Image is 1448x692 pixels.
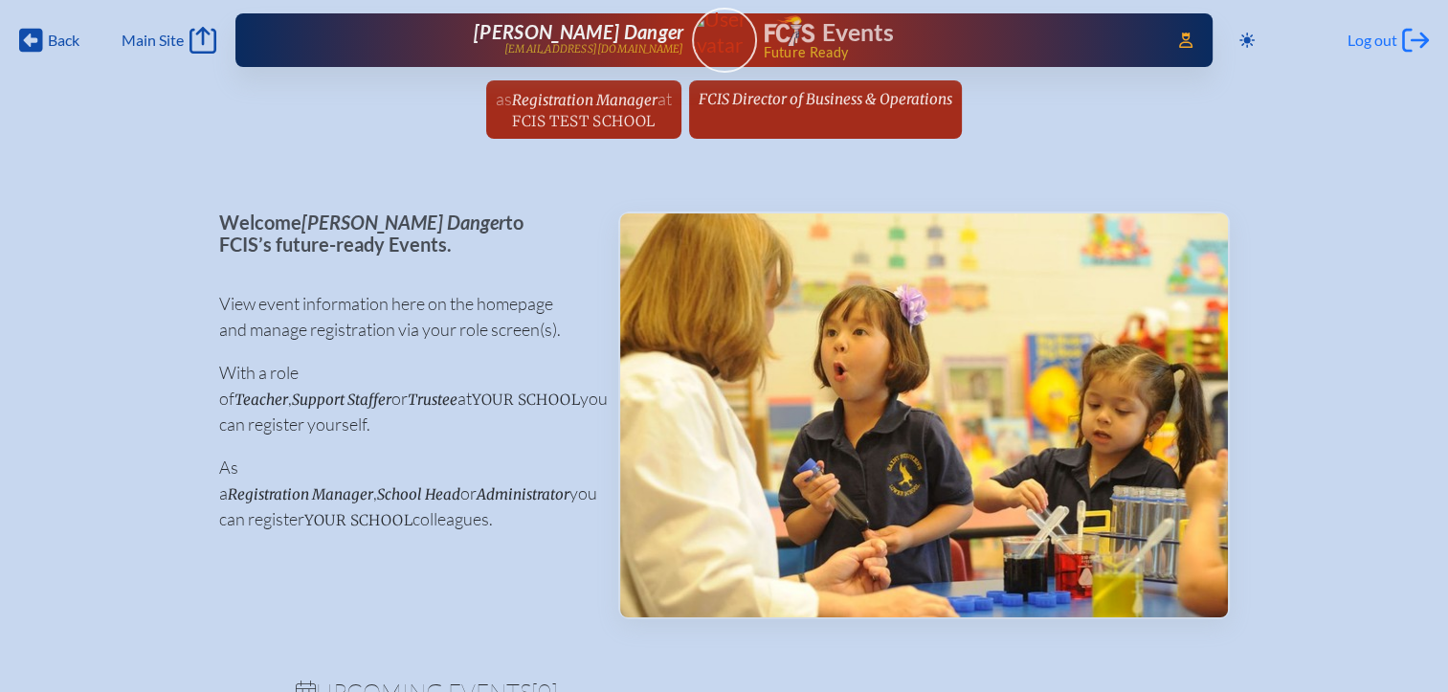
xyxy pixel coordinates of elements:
[477,485,569,503] span: Administrator
[1348,31,1397,50] span: Log out
[297,21,684,59] a: [PERSON_NAME] Danger[EMAIL_ADDRESS][DOMAIN_NAME]
[377,485,460,503] span: School Head
[301,211,505,234] span: [PERSON_NAME] Danger
[472,391,580,409] span: your school
[219,212,588,255] p: Welcome to FCIS’s future-ready Events.
[219,291,588,343] p: View event information here on the homepage and manage registration via your role screen(s).
[683,7,765,57] img: User Avatar
[48,31,79,50] span: Back
[292,391,391,409] span: Support Staffer
[219,455,588,532] p: As a , or you can register colleagues.
[122,31,184,50] span: Main Site
[408,391,457,409] span: Trustee
[512,91,657,109] span: Registration Manager
[488,80,679,139] a: asRegistration ManageratFCIS Test School
[504,43,684,56] p: [EMAIL_ADDRESS][DOMAIN_NAME]
[620,213,1228,617] img: Events
[228,485,373,503] span: Registration Manager
[763,46,1151,59] span: Future Ready
[122,27,215,54] a: Main Site
[691,80,960,117] a: FCIS Director of Business & Operations
[512,112,655,130] span: FCIS Test School
[657,88,672,109] span: at
[692,8,757,73] a: User Avatar
[699,90,952,108] span: FCIS Director of Business & Operations
[765,15,1152,59] div: FCIS Events — Future ready
[474,20,683,43] span: [PERSON_NAME] Danger
[304,511,412,529] span: your school
[234,391,288,409] span: Teacher
[496,88,512,109] span: as
[219,360,588,437] p: With a role of , or at you can register yourself.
